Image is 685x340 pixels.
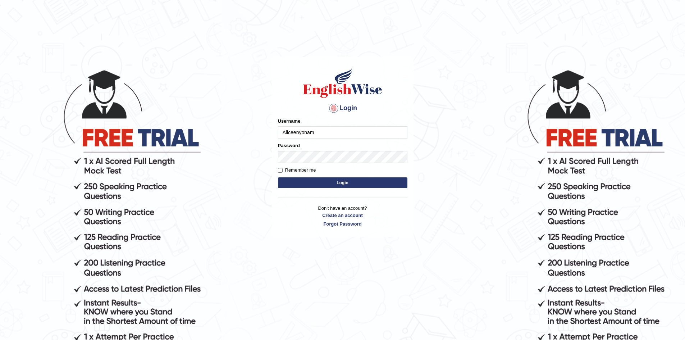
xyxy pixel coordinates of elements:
[278,167,316,174] label: Remember me
[278,142,300,149] label: Password
[278,221,407,227] a: Forgot Password
[278,177,407,188] button: Login
[278,212,407,219] a: Create an account
[278,205,407,227] p: Don't have an account?
[278,118,301,124] label: Username
[302,67,384,99] img: Logo of English Wise sign in for intelligent practice with AI
[278,168,283,173] input: Remember me
[278,103,407,114] h4: Login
